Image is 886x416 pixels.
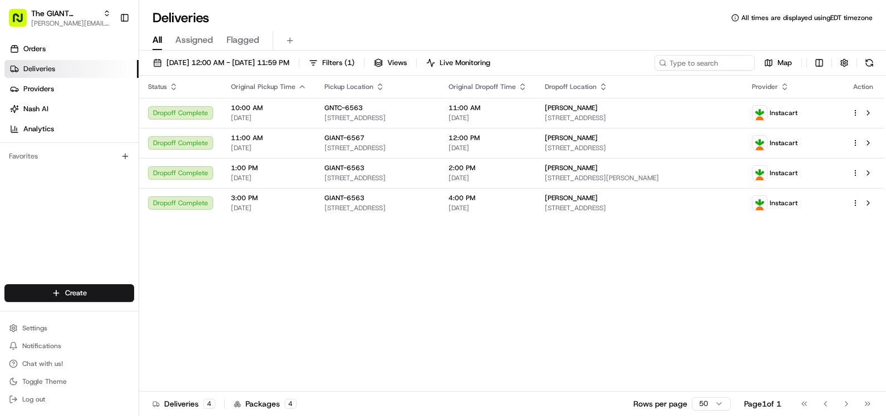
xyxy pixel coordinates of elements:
span: Nash AI [23,104,48,114]
span: [PERSON_NAME] [545,133,598,142]
span: 2:00 PM [449,164,527,172]
span: Toggle Theme [22,377,67,386]
button: Live Monitoring [421,55,495,71]
span: Chat with us! [22,359,63,368]
span: Instacart [770,199,798,207]
span: [STREET_ADDRESS] [545,113,734,122]
span: Filters [322,58,355,68]
span: [DATE] [231,113,307,122]
span: [DATE] 12:00 AM - [DATE] 11:59 PM [166,58,289,68]
span: Provider [752,82,778,91]
span: Dropoff Location [545,82,597,91]
span: [PERSON_NAME] [545,194,598,202]
button: The GIANT Company [31,8,99,19]
span: 4:00 PM [449,194,527,202]
button: Notifications [4,338,134,354]
span: Views [387,58,407,68]
h1: Deliveries [152,9,209,27]
button: Create [4,284,134,302]
div: 4 [203,399,215,409]
div: Favorites [4,147,134,165]
div: Page 1 of 1 [744,398,781,409]
div: Deliveries [152,398,215,409]
span: [DATE] [231,174,307,182]
span: [DATE] [231,204,307,212]
span: Assigned [175,33,213,47]
span: [STREET_ADDRESS] [324,143,431,152]
button: Log out [4,392,134,407]
span: [STREET_ADDRESS] [324,113,431,122]
button: [PERSON_NAME][EMAIL_ADDRESS][DOMAIN_NAME] [31,19,111,28]
span: 11:00 AM [231,133,307,142]
img: profile_instacart_ahold_partner.png [752,106,767,120]
span: [STREET_ADDRESS] [545,204,734,212]
span: Live Monitoring [440,58,490,68]
span: All [152,33,162,47]
span: GIANT-6563 [324,164,365,172]
span: ( 1 ) [344,58,355,68]
span: GIANT-6567 [324,133,365,142]
span: [DATE] [449,174,527,182]
div: Packages [234,398,297,409]
span: Providers [23,84,54,94]
img: profile_instacart_ahold_partner.png [752,136,767,150]
div: Action [851,82,875,91]
span: 10:00 AM [231,103,307,112]
span: Orders [23,44,46,54]
span: All times are displayed using EDT timezone [741,13,873,22]
span: [PERSON_NAME] [545,103,598,112]
img: profile_instacart_ahold_partner.png [752,166,767,180]
button: Toggle Theme [4,374,134,389]
span: [DATE] [449,204,527,212]
span: [PERSON_NAME] [545,164,598,172]
span: 11:00 AM [449,103,527,112]
span: [STREET_ADDRESS] [324,174,431,182]
button: Map [759,55,797,71]
span: Settings [22,324,47,333]
span: Pickup Location [324,82,373,91]
div: 4 [284,399,297,409]
button: Views [369,55,412,71]
img: profile_instacart_ahold_partner.png [752,196,767,210]
span: [STREET_ADDRESS][PERSON_NAME] [545,174,734,182]
span: Flagged [227,33,259,47]
span: Original Dropoff Time [449,82,516,91]
span: Instacart [770,138,798,147]
p: Rows per page [633,398,687,409]
span: [DATE] [449,143,527,152]
button: Refresh [862,55,877,71]
span: GIANT-6563 [324,194,365,202]
a: Orders [4,40,139,58]
span: [STREET_ADDRESS] [324,204,431,212]
a: Analytics [4,120,139,138]
span: [DATE] [449,113,527,122]
span: Create [65,288,87,298]
span: 12:00 PM [449,133,527,142]
span: Original Pickup Time [231,82,296,91]
a: Nash AI [4,100,139,118]
span: [DATE] [231,143,307,152]
span: Notifications [22,341,61,350]
button: The GIANT Company[PERSON_NAME][EMAIL_ADDRESS][DOMAIN_NAME] [4,4,115,31]
span: Log out [22,395,45,404]
span: 3:00 PM [231,194,307,202]
input: Type to search [654,55,755,71]
button: [DATE] 12:00 AM - [DATE] 11:59 PM [148,55,294,71]
span: 1:00 PM [231,164,307,172]
span: Analytics [23,124,54,134]
a: Providers [4,80,139,98]
a: Deliveries [4,60,139,78]
button: Settings [4,320,134,336]
span: Instacart [770,108,798,117]
span: [STREET_ADDRESS] [545,143,734,152]
span: Map [777,58,792,68]
span: GNTC-6563 [324,103,363,112]
span: Deliveries [23,64,55,74]
button: Filters(1) [304,55,360,71]
span: Status [148,82,167,91]
button: Chat with us! [4,356,134,372]
span: Instacart [770,169,798,177]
